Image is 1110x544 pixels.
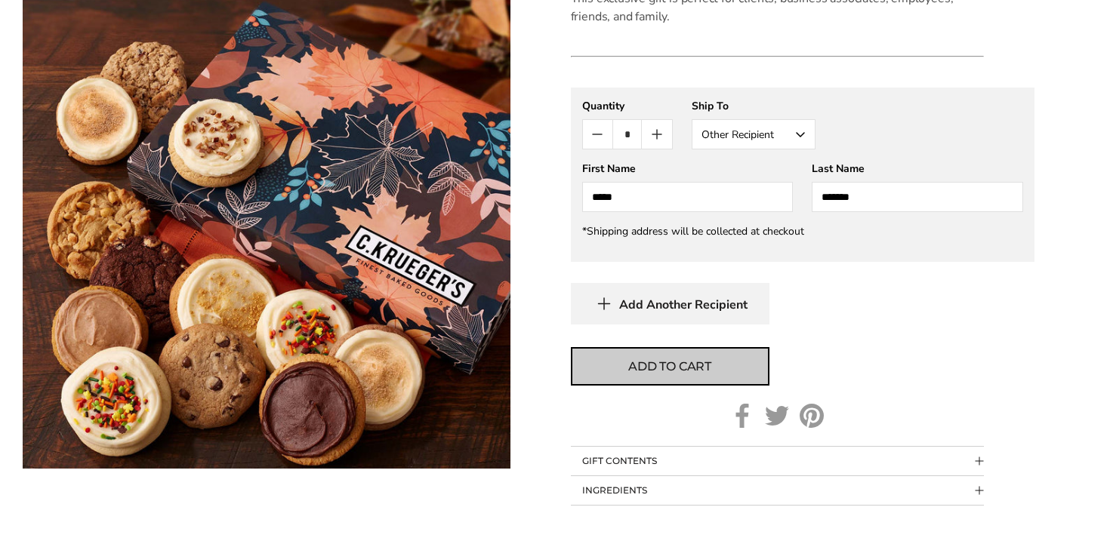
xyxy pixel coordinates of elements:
input: Last Name [812,182,1023,212]
div: Quantity [582,99,673,113]
input: First Name [582,182,794,212]
button: Collapsible block button [571,476,984,505]
span: Add to cart [628,358,711,376]
button: Count plus [642,120,671,149]
div: First Name [582,161,794,176]
input: Quantity [612,120,642,149]
button: Collapsible block button [571,447,984,475]
div: Ship To [692,99,816,113]
a: Facebook [730,404,754,428]
button: Count minus [583,120,612,149]
a: Twitter [765,404,789,428]
div: *Shipping address will be collected at checkout [582,224,1023,238]
div: Last Name [812,161,1023,176]
span: Add Another Recipient [619,297,748,312]
gfm-form: New recipient [571,88,1034,262]
button: Other Recipient [692,119,816,149]
button: Add Another Recipient [571,283,769,324]
a: Pinterest [800,404,824,428]
button: Add to cart [571,347,769,386]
